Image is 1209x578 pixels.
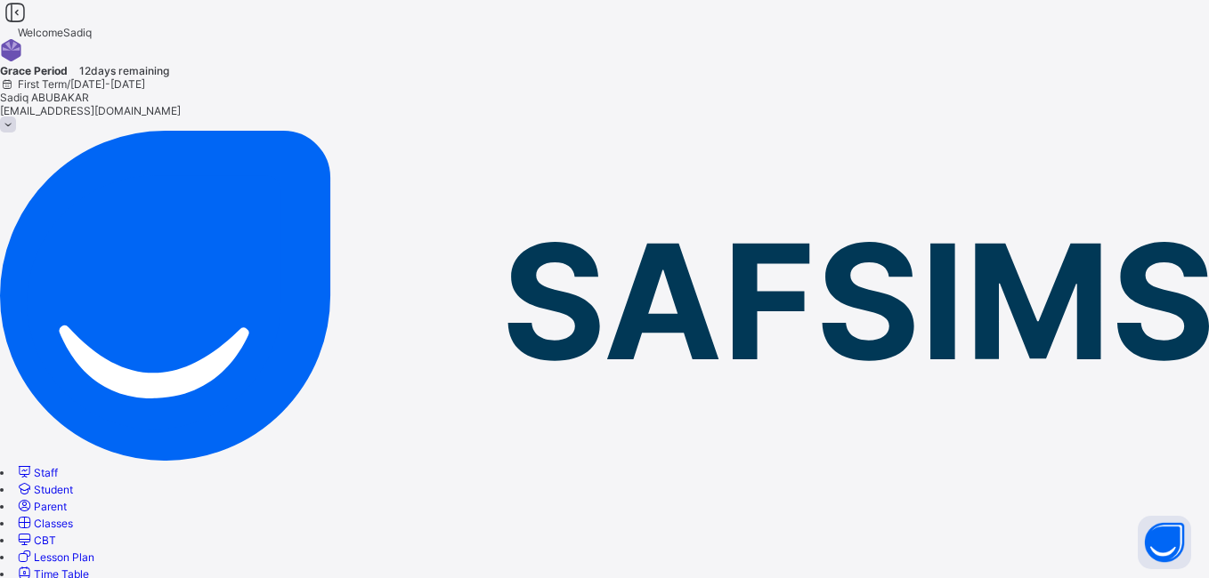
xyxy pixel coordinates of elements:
span: CBT [34,534,56,547]
button: Open asap [1138,516,1191,569]
span: 12 days remaining [79,64,169,77]
span: Classes [34,517,73,530]
span: Parent [34,500,67,513]
a: Classes [15,517,73,530]
a: CBT [15,534,56,547]
span: Lesson Plan [34,550,94,564]
a: Student [15,483,73,496]
span: Student [34,483,73,496]
a: Parent [15,500,67,513]
a: Staff [15,466,58,479]
span: Staff [34,466,58,479]
span: Welcome Sadiq [18,26,92,39]
a: Lesson Plan [15,550,94,564]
